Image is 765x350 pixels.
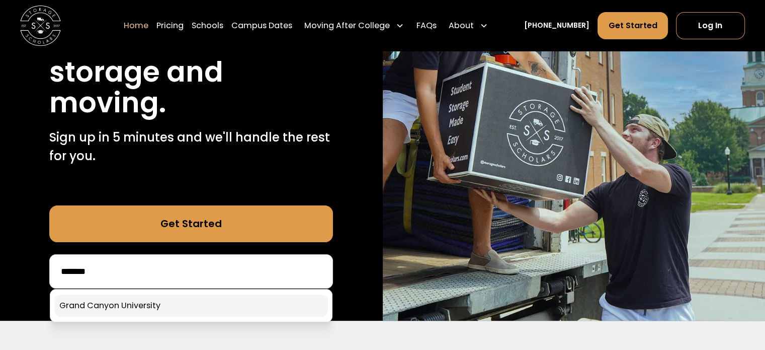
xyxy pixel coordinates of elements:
img: Storage Scholars main logo [20,5,61,46]
a: Get Started [598,12,667,39]
div: About [449,19,474,31]
a: Pricing [156,11,184,39]
a: Schools [192,11,223,39]
a: Log In [676,12,745,39]
a: home [20,5,61,46]
a: [PHONE_NUMBER] [524,20,589,31]
a: Campus Dates [231,11,292,39]
p: Sign up in 5 minutes and we'll handle the rest for you. [49,128,333,165]
a: FAQs [416,11,436,39]
div: Moving After College [300,11,408,39]
h1: Stress free student storage and moving. [49,26,333,118]
a: Get Started [49,205,333,242]
div: Moving After College [304,19,390,31]
div: About [445,11,492,39]
a: Home [124,11,148,39]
